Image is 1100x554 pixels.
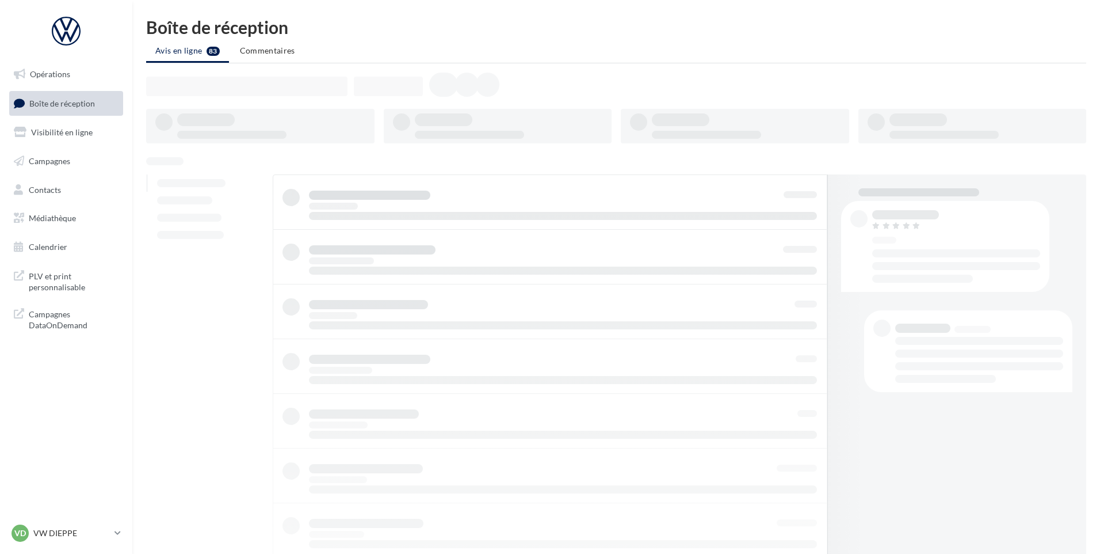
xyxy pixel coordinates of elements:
a: Opérations [7,62,125,86]
span: Contacts [29,184,61,194]
a: Calendrier [7,235,125,259]
a: PLV et print personnalisable [7,264,125,298]
span: PLV et print personnalisable [29,268,119,293]
a: Campagnes [7,149,125,173]
span: Campagnes [29,156,70,166]
a: Visibilité en ligne [7,120,125,145]
span: Commentaires [240,45,295,55]
div: Boîte de réception [146,18,1086,36]
span: Campagnes DataOnDemand [29,306,119,331]
span: Opérations [30,69,70,79]
span: Médiathèque [29,213,76,223]
a: Médiathèque [7,206,125,230]
span: Boîte de réception [29,98,95,108]
span: Calendrier [29,242,67,252]
p: VW DIEPPE [33,528,110,539]
a: Campagnes DataOnDemand [7,302,125,336]
a: VD VW DIEPPE [9,522,123,544]
span: VD [14,528,26,539]
a: Contacts [7,178,125,202]
a: Boîte de réception [7,91,125,116]
span: Visibilité en ligne [31,127,93,137]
